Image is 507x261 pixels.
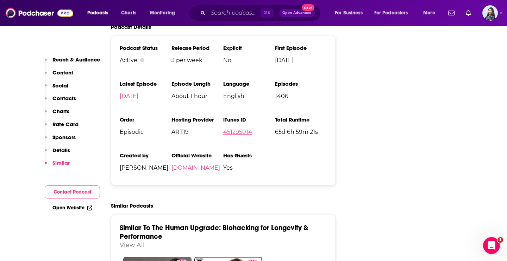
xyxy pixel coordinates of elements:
[223,57,275,64] span: No
[120,116,171,123] h3: Order
[275,116,327,123] h3: Total Runtime
[120,80,171,87] h3: Latest Episode
[463,7,474,19] a: Show notifications dropdown
[120,164,171,171] span: [PERSON_NAME]
[145,7,184,19] button: open menu
[120,223,308,241] a: Similar To The Human Upgrade: Biohacking for Longevity & Performance
[120,241,145,248] a: View All
[45,69,73,82] button: Content
[223,45,275,51] h3: Explicit
[482,5,498,21] span: Logged in as brookefortierpr
[52,121,79,128] p: Rate Card
[418,7,444,19] button: open menu
[275,129,327,135] span: 65d 6h 59m 21s
[45,121,79,134] button: Rate Card
[275,93,327,99] span: 1406
[52,82,68,89] p: Social
[482,5,498,21] button: Show profile menu
[150,8,175,18] span: Monitoring
[82,7,117,19] button: open menu
[120,45,171,51] h3: Podcast Status
[223,164,275,171] span: Yes
[302,4,314,11] span: New
[223,129,252,135] a: 451295014
[195,5,327,21] div: Search podcasts, credits, & more...
[171,45,223,51] h3: Release Period
[6,6,73,20] img: Podchaser - Follow, Share and Rate Podcasts
[497,237,503,243] span: 1
[330,7,371,19] button: open menu
[120,93,138,99] a: [DATE]
[483,237,500,254] iframe: Intercom live chat
[279,9,315,17] button: Open AdvancedNew
[45,95,76,108] button: Contacts
[120,57,171,64] div: Active
[120,152,171,159] h3: Created by
[275,80,327,87] h3: Episodes
[111,24,151,30] h2: Podcast Details
[171,80,223,87] h3: Episode Length
[52,95,76,102] p: Contacts
[45,82,68,95] button: Social
[261,8,274,18] span: ⌘ K
[171,164,220,171] a: [DOMAIN_NAME]
[171,152,223,159] h3: Official Website
[52,147,70,154] p: Details
[171,129,223,135] span: ART19
[171,116,223,123] h3: Hosting Provider
[52,134,76,141] p: Sponsors
[275,57,327,64] span: [DATE]
[482,5,498,21] img: User Profile
[45,108,69,121] button: Charts
[121,8,136,18] span: Charts
[45,185,100,198] button: Contact Podcast
[52,108,69,115] p: Charts
[52,56,100,63] p: Reach & Audience
[52,69,73,76] p: Content
[282,11,312,15] span: Open Advanced
[171,57,223,64] span: 3 per week
[111,202,153,209] h2: Similar Podcasts
[223,152,275,159] h3: Has Guests
[374,8,408,18] span: For Podcasters
[370,7,418,19] button: open menu
[45,159,70,172] button: Similar
[223,116,275,123] h3: iTunes ID
[223,93,275,99] span: English
[208,7,261,19] input: Search podcasts, credits, & more...
[171,93,223,99] span: About 1 hour
[52,205,92,211] a: Open Website
[275,45,327,51] h3: First Episode
[120,129,171,135] span: Episodic
[45,134,76,147] button: Sponsors
[117,7,140,19] a: Charts
[87,8,108,18] span: Podcasts
[335,8,363,18] span: For Business
[45,56,100,69] button: Reach & Audience
[45,147,70,160] button: Details
[52,159,70,166] p: Similar
[223,80,275,87] h3: Language
[445,7,457,19] a: Show notifications dropdown
[423,8,435,18] span: More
